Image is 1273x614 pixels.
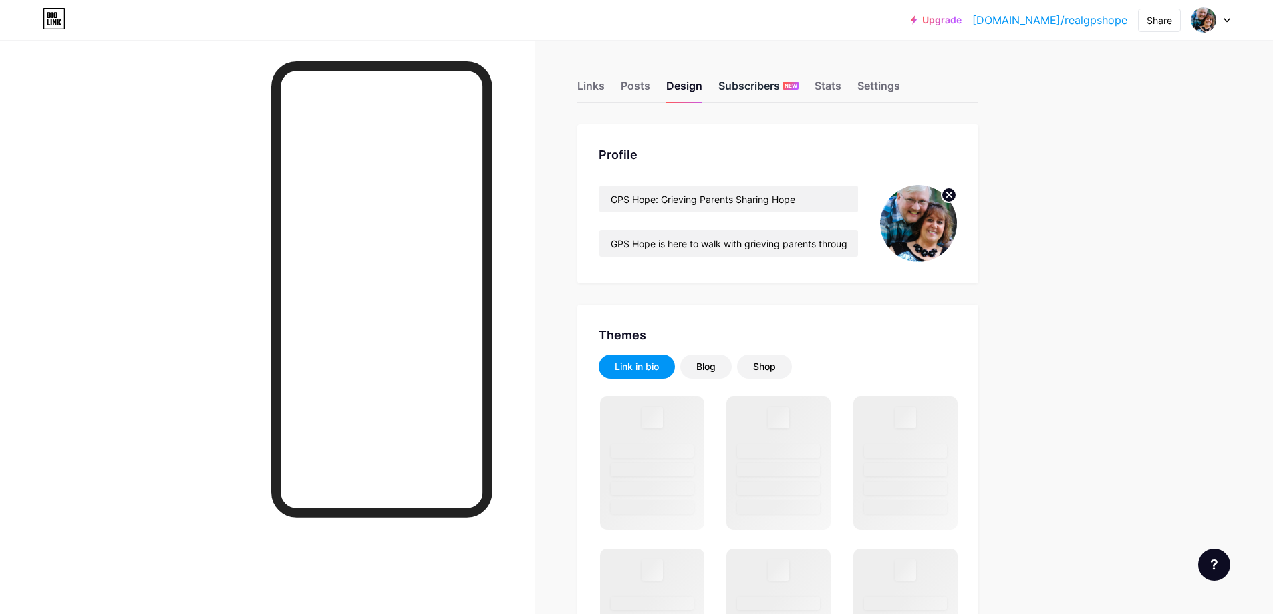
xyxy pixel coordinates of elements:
div: Posts [621,78,650,102]
div: Settings [857,78,900,102]
input: Name [599,186,858,212]
div: Blog [696,360,716,373]
div: Link in bio [615,360,659,373]
div: Links [577,78,605,102]
div: Themes [599,326,957,344]
div: Stats [815,78,841,102]
div: Share [1147,13,1172,27]
a: Upgrade [911,15,962,25]
div: Subscribers [718,78,799,102]
input: Bio [599,230,858,257]
div: Shop [753,360,776,373]
img: Office GPS Hope [1191,7,1216,33]
span: NEW [785,82,797,90]
div: Design [666,78,702,102]
div: Profile [599,146,957,164]
img: Office GPS Hope [880,185,957,262]
a: [DOMAIN_NAME]/realgpshope [972,12,1127,28]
